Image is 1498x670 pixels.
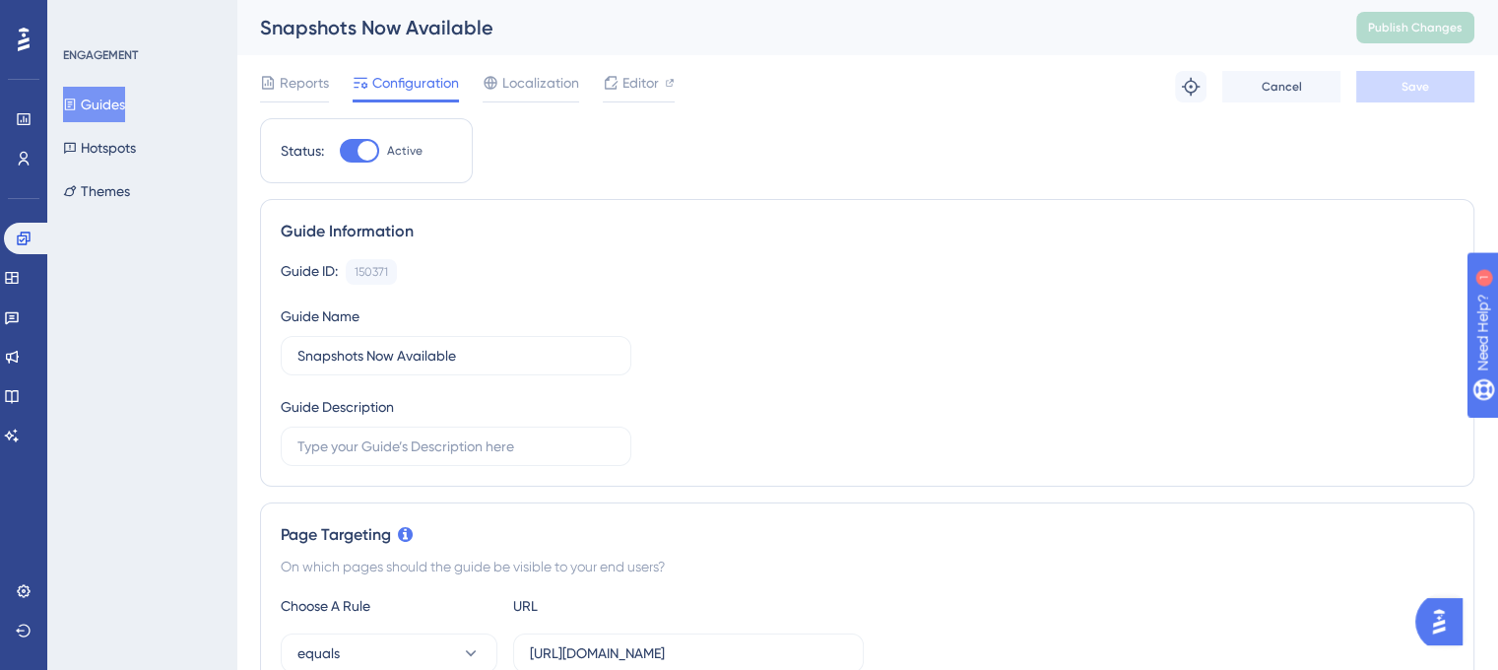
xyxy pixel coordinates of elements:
button: Cancel [1222,71,1340,102]
span: Editor [622,71,659,95]
div: Guide Description [281,395,394,419]
span: Reports [280,71,329,95]
button: Publish Changes [1356,12,1474,43]
div: 150371 [355,264,388,280]
button: Save [1356,71,1474,102]
span: Active [387,143,423,159]
div: 1 [137,10,143,26]
div: Page Targeting [281,523,1454,547]
div: URL [513,594,730,618]
span: Cancel [1262,79,1302,95]
div: Guide ID: [281,259,338,285]
span: Localization [502,71,579,95]
span: Configuration [372,71,459,95]
div: On which pages should the guide be visible to your end users? [281,555,1454,578]
span: Need Help? [46,5,123,29]
div: ENGAGEMENT [63,47,138,63]
input: Type your Guide’s Description here [297,435,615,457]
span: equals [297,641,340,665]
button: Themes [63,173,130,209]
span: Save [1401,79,1429,95]
button: Guides [63,87,125,122]
div: Guide Information [281,220,1454,243]
div: Guide Name [281,304,359,328]
input: yourwebsite.com/path [530,642,847,664]
div: Choose A Rule [281,594,497,618]
div: Snapshots Now Available [260,14,1307,41]
input: Type your Guide’s Name here [297,345,615,367]
div: Status: [281,139,324,163]
button: Hotspots [63,130,136,166]
span: Publish Changes [1368,20,1463,35]
iframe: UserGuiding AI Assistant Launcher [1415,592,1474,651]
